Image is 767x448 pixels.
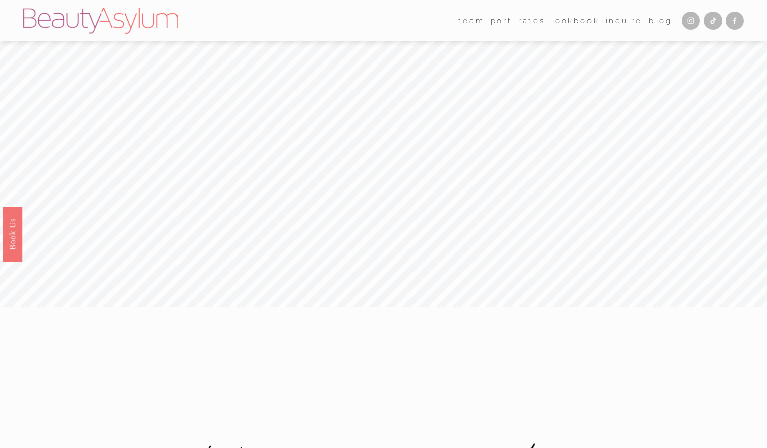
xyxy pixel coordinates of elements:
[518,13,545,28] a: Rates
[458,14,484,28] span: team
[606,13,643,28] a: Inquire
[682,12,700,30] a: Instagram
[3,206,22,261] a: Book Us
[726,12,744,30] a: Facebook
[551,13,599,28] a: Lookbook
[491,13,512,28] a: port
[704,12,722,30] a: TikTok
[648,13,672,28] a: Blog
[23,8,178,34] img: Beauty Asylum | Bridal Hair &amp; Makeup Charlotte &amp; Atlanta
[458,13,484,28] a: folder dropdown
